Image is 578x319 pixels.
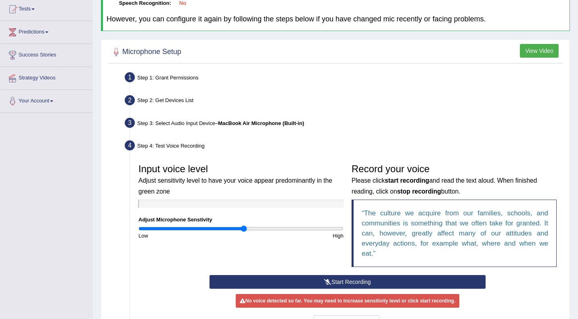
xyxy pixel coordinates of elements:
[385,177,429,184] b: start recording
[121,138,566,156] div: Step 4: Test Voice Recording
[218,120,304,126] b: MacBook Air Microphone (Built-in)
[0,67,92,87] a: Strategy Videos
[352,164,557,196] h3: Record your voice
[121,70,566,88] div: Step 1: Grant Permissions
[121,115,566,133] div: Step 3: Select Audio Input Device
[362,209,548,257] q: The culture we acquire from our families, schools, and communities is something that we often tak...
[0,90,92,110] a: Your Account
[138,216,212,223] label: Adjust Microphone Senstivity
[209,275,486,289] button: Start Recording
[138,164,343,196] h3: Input voice level
[121,93,566,111] div: Step 2: Get Devices List
[0,44,92,64] a: Success Stories
[138,177,332,194] small: Adjust sensitivity level to have your voice appear predominantly in the green zone
[107,15,566,23] h4: However, you can configure it again by following the steps below if you have changed mic recently...
[0,21,92,41] a: Predictions
[352,177,537,194] small: Please click and read the text aloud. When finished reading, click on button.
[520,44,559,58] button: View Video
[110,46,181,58] h2: Microphone Setup
[134,232,241,240] div: Low
[241,232,348,240] div: High
[236,294,459,308] div: No voice detected so far. You may need to increase sensitivity level or click start recording.
[397,188,441,195] b: stop recording
[215,120,304,126] span: –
